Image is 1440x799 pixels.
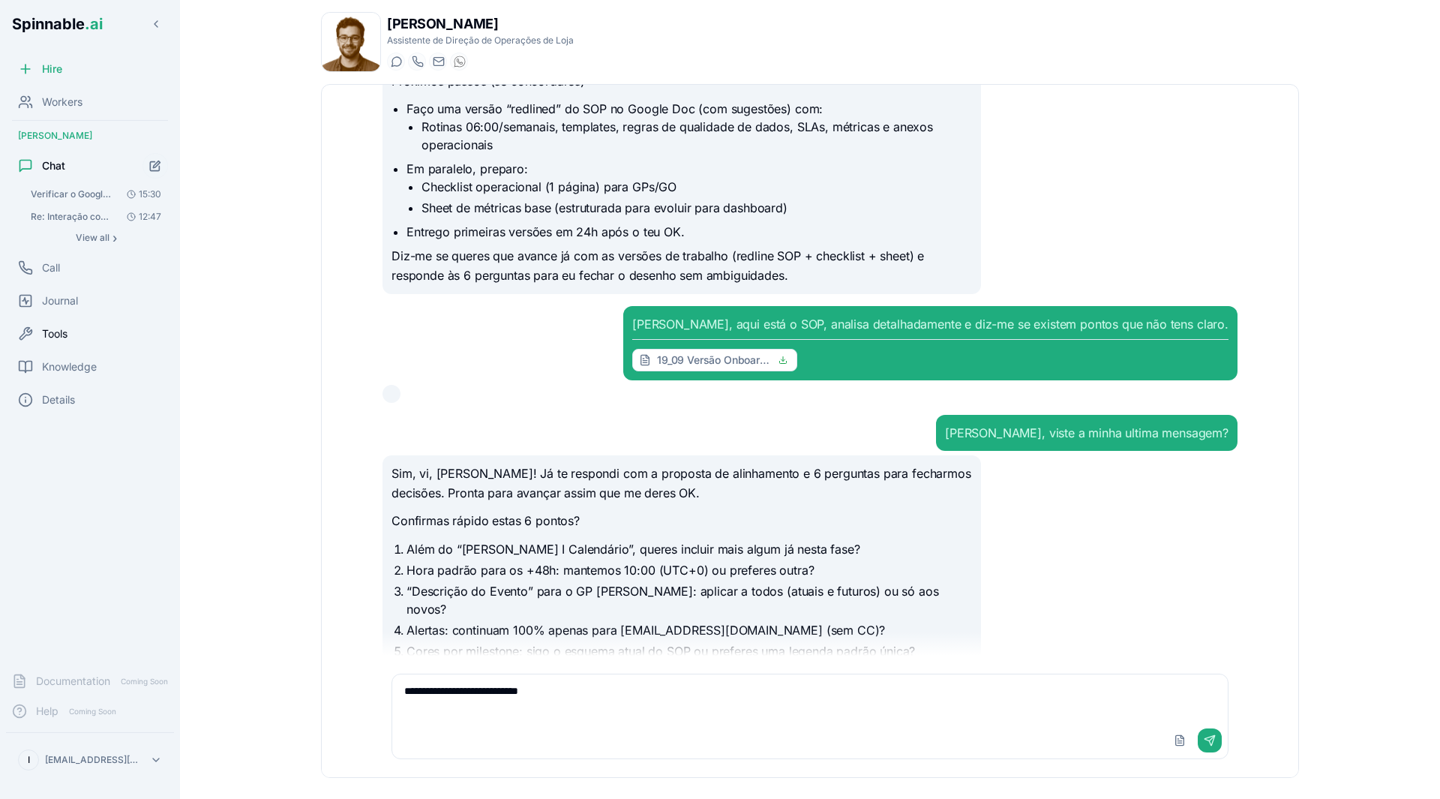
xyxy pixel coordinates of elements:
span: View all [76,232,109,244]
img: Bartolomeu Bonaparte [322,13,380,71]
span: .ai [85,15,103,33]
span: 15:30 [121,188,161,200]
li: Cores por milestone: sigo o esquema atual do SOP ou preferes uma legenda padrão única? [406,642,972,660]
li: Checklist operacional (1 página) para GPs/GO [421,178,972,196]
span: Spinnable [12,15,103,33]
img: WhatsApp [454,56,466,68]
button: Start a chat with Bartolomeu Bonaparte [387,53,405,71]
span: Call [42,260,60,275]
span: 12:47 [121,211,161,223]
span: Chat [42,158,65,173]
h1: [PERSON_NAME] [387,14,574,35]
li: Entrego primeiras versões em 24h após o teu OK. [406,223,972,241]
button: Open conversation: Verificar o Google Calendar "Loja Colombo I Calendário" para todos os eventos ... [24,184,168,205]
span: › [112,232,117,244]
span: 19_09 Versão Onboarding Bart II ATR_ Lojas_SOP Gestão Operacional Interna da Loja _ Google Calend... [657,353,769,368]
span: Tools [42,326,67,341]
button: WhatsApp [450,53,468,71]
li: Alertas: continuam 100% apenas para [EMAIL_ADDRESS][DOMAIN_NAME] (sem CC)? [406,621,972,639]
p: [EMAIL_ADDRESS][DOMAIN_NAME] [45,754,144,766]
span: Coming Soon [116,674,172,689]
span: Hire [42,62,62,77]
span: Journal [42,293,78,308]
span: Knowledge [42,359,97,374]
span: Verificar o Google Calendar "Loja Colombo I Calendário" para todos os eventos do DIA ATUAL dos ti... [31,188,115,200]
span: Documentation [36,674,110,689]
span: Workers [42,95,82,110]
button: Show all conversations [24,229,168,247]
li: Sheet de métricas base (estruturada para evoluir para dashboard) [421,199,972,217]
div: [PERSON_NAME], viste a minha ultima mensagem? [945,424,1228,442]
button: Open conversation: Re: Interação com colaborador da Spinnable - Gil Coelho Bartolomeu, muita aten... [24,206,168,227]
button: Start new chat [142,153,168,179]
button: Start a call with Bartolomeu Bonaparte [408,53,426,71]
li: “Descrição do Evento” para o GP [PERSON_NAME]: aplicar a todos (atuais e futuros) ou só aos novos? [406,582,972,618]
li: Faço uma versão “redlined” do SOP no Google Doc (com sugestões) com: [406,100,972,154]
span: Details [42,392,75,407]
span: Coming Soon [64,704,121,719]
span: I [28,754,30,766]
li: Em paralelo, preparo: [406,160,972,217]
div: [PERSON_NAME] [6,124,174,148]
div: [PERSON_NAME], aqui está o SOP, analisa detalhadamente e diz-me se existem pontos que não tens cl... [632,315,1228,371]
button: Click to download [775,353,790,368]
button: Send email to bartolomeu.bonaparte@getspinnable.ai [429,53,447,71]
li: Hora padrão para os +48h: mantemos 10:00 (UTC+0) ou preferes outra? [406,561,972,579]
span: Re: Interação com colaborador da Spinnable - Gil Coelho Bartolomeu, muita atenção à comunicação .... [31,211,115,223]
span: Help [36,704,58,719]
p: Confirmas rápido estas 6 pontos? [391,512,972,531]
p: Assistente de Direção de Operações de Loja [387,35,574,47]
p: Diz-me se queres que avance já com as versões de trabalho (redline SOP + checklist + sheet) e res... [391,247,972,285]
li: Além do “[PERSON_NAME] I Calendário”, queres incluir mais algum já nesta fase? [406,540,972,558]
button: I[EMAIL_ADDRESS][DOMAIN_NAME] [12,745,168,775]
li: Rotinas 06:00/semanais, templates, regras de qualidade de dados, SLAs, métricas e anexos operacio... [421,118,972,154]
p: Sim, vi, [PERSON_NAME]! Já te respondi com a proposta de alinhamento e 6 perguntas para fecharmos... [391,464,972,503]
